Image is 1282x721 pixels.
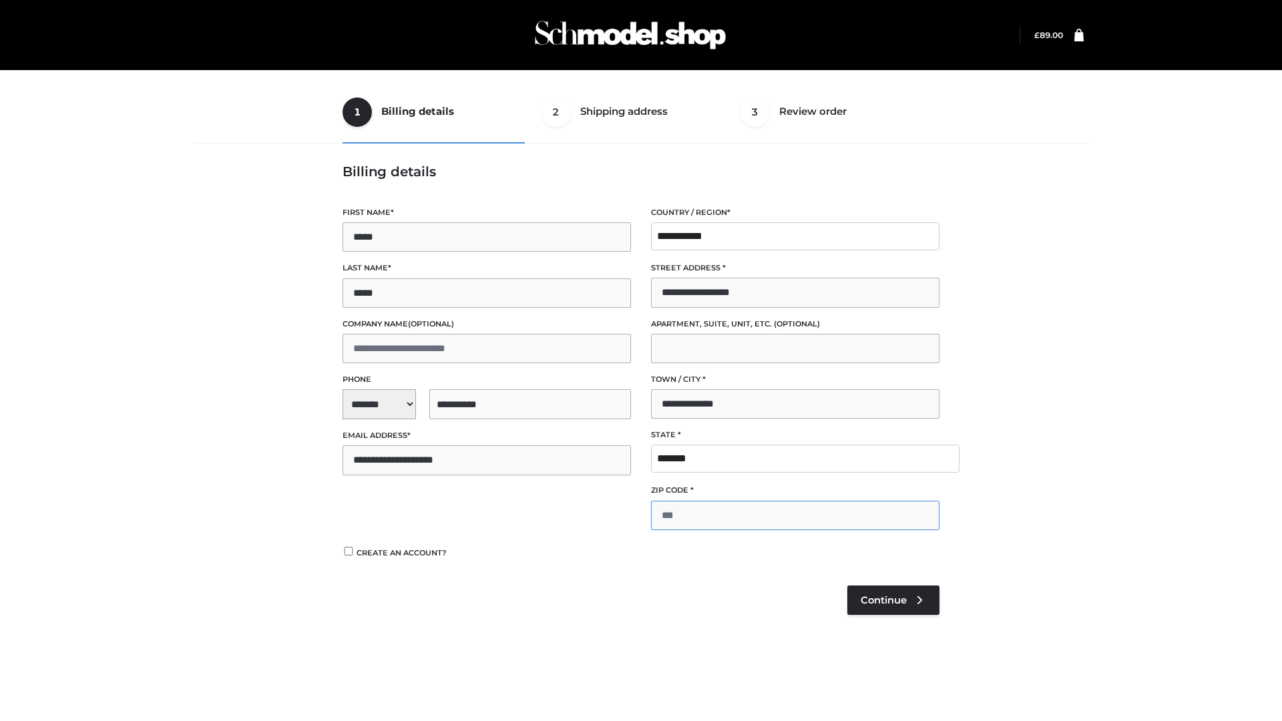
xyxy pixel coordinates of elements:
label: ZIP Code [651,484,939,497]
a: £89.00 [1034,30,1063,40]
span: £ [1034,30,1040,40]
a: Continue [847,585,939,615]
span: (optional) [408,319,454,328]
bdi: 89.00 [1034,30,1063,40]
label: Country / Region [651,206,939,219]
label: Street address [651,262,939,274]
label: Last name [343,262,631,274]
label: State [651,429,939,441]
span: (optional) [774,319,820,328]
h3: Billing details [343,164,939,180]
label: Phone [343,373,631,386]
span: Continue [861,594,907,606]
label: Email address [343,429,631,442]
label: Company name [343,318,631,330]
label: Apartment, suite, unit, etc. [651,318,939,330]
label: First name [343,206,631,219]
span: Create an account? [357,548,447,557]
input: Create an account? [343,547,355,555]
img: Schmodel Admin 964 [530,9,730,61]
label: Town / City [651,373,939,386]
